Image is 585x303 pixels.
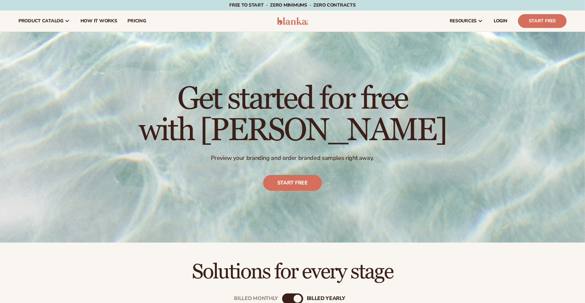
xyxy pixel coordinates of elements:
[444,11,488,32] a: resources
[277,17,308,25] img: logo
[139,154,446,162] p: Preview your branding and order branded samples right away.
[122,11,151,32] a: pricing
[263,175,322,191] a: Start free
[13,11,75,32] a: product catalog
[139,83,446,146] h1: Get started for free with [PERSON_NAME]
[488,11,513,32] a: LOGIN
[18,261,567,283] h2: Solutions for every stage
[229,2,355,8] span: Free to start · ZERO minimums · ZERO contracts
[450,18,477,24] span: resources
[127,18,146,24] span: pricing
[518,14,567,28] a: Start Free
[494,18,507,24] span: LOGIN
[307,295,345,302] div: billed Yearly
[234,295,278,302] div: Billed Monthly
[80,18,117,24] span: How It Works
[75,11,123,32] a: How It Works
[18,18,63,24] span: product catalog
